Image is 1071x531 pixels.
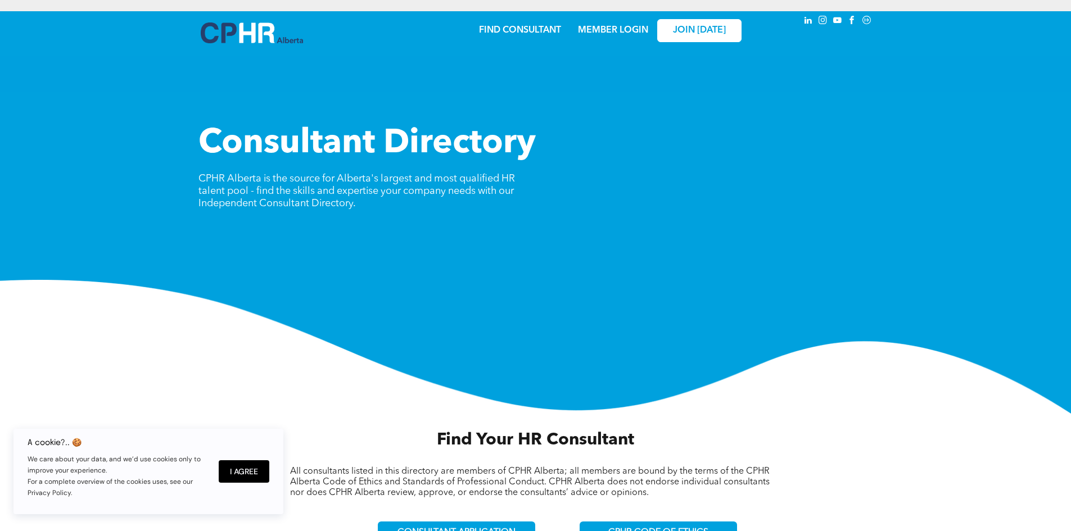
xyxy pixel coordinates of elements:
[198,174,515,208] span: CPHR Alberta is the source for Alberta's largest and most qualified HR talent pool - find the ski...
[673,25,726,36] span: JOIN [DATE]
[201,22,303,43] img: A blue and white logo for cp alberta
[198,127,536,161] span: Consultant Directory
[437,432,634,448] span: Find Your HR Consultant
[219,460,269,483] button: I Agree
[832,14,844,29] a: youtube
[861,14,873,29] a: Social network
[479,26,561,35] a: FIND CONSULTANT
[657,19,742,42] a: JOIN [DATE]
[578,26,648,35] a: MEMBER LOGIN
[802,14,815,29] a: linkedin
[28,453,207,498] p: We care about your data, and we’d use cookies only to improve your experience. For a complete ove...
[846,14,858,29] a: facebook
[290,467,770,497] span: All consultants listed in this directory are members of CPHR Alberta; all members are bound by th...
[28,438,207,447] h6: A cookie?.. 🍪
[817,14,829,29] a: instagram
